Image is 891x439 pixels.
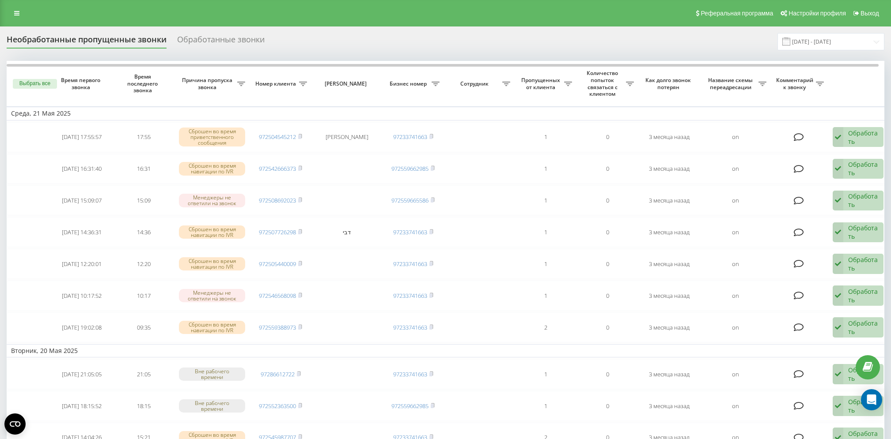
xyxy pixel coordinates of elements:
[848,192,879,209] div: Обработать
[638,281,700,311] td: 3 месяца назад
[4,413,26,435] button: Open CMP widget
[179,77,237,90] span: Причина пропуска звонка
[576,391,638,421] td: 0
[515,217,576,247] td: 1
[515,359,576,389] td: 1
[393,323,427,331] a: 97233741663
[848,224,879,240] div: Обработать
[638,249,700,279] td: 3 месяца назад
[179,194,245,207] div: Менеджеры не ответили на звонок
[179,257,245,270] div: Сброшен во время навигации по IVR
[700,281,771,311] td: on
[179,225,245,239] div: Сброшен во время навигации по IVR
[7,35,167,49] div: Необработанные пропущенные звонки
[113,281,174,311] td: 10:17
[581,70,626,97] span: Количество попыток связаться с клиентом
[576,281,638,311] td: 0
[645,77,693,90] span: Как долго звонок потерян
[700,391,771,421] td: on
[179,368,245,381] div: Вне рабочего времени
[113,185,174,215] td: 15:09
[51,391,113,421] td: [DATE] 18:15:52
[700,185,771,215] td: on
[113,312,174,342] td: 09:35
[700,217,771,247] td: on
[515,122,576,152] td: 1
[259,133,296,141] a: 972504545212
[179,289,245,302] div: Менеджеры не ответили на звонок
[113,217,174,247] td: 14:36
[51,281,113,311] td: [DATE] 10:17:52
[393,370,427,378] a: 97233741663
[259,260,296,268] a: 972505440009
[391,402,428,410] a: 972559662985
[113,154,174,184] td: 16:31
[700,359,771,389] td: on
[515,391,576,421] td: 1
[259,323,296,331] a: 972559388973
[259,292,296,300] a: 972546568098
[700,312,771,342] td: on
[789,10,846,17] span: Настройки профиля
[393,133,427,141] a: 97233741663
[387,80,432,87] span: Бизнес номер
[700,122,771,152] td: on
[638,391,700,421] td: 3 месяца назад
[58,77,106,90] span: Время первого звонка
[848,255,879,272] div: Обработать
[311,217,382,247] td: דבי
[638,185,700,215] td: 3 месяца назад
[393,292,427,300] a: 97233741663
[638,312,700,342] td: 3 месяца назад
[700,154,771,184] td: on
[515,312,576,342] td: 2
[261,370,295,378] a: 97286612722
[576,122,638,152] td: 0
[179,321,245,334] div: Сброшен во время навигации по IVR
[848,160,879,177] div: Обработать
[391,165,428,173] a: 972559662985
[775,77,816,90] span: Комментарий к звонку
[861,389,882,410] div: Open Intercom Messenger
[848,287,879,304] div: Обработать
[576,154,638,184] td: 0
[393,228,427,236] a: 97233741663
[576,185,638,215] td: 0
[861,10,879,17] span: Выход
[519,77,564,90] span: Пропущенных от клиента
[259,402,296,410] a: 972552363500
[7,344,890,357] td: Вторник, 20 Мая 2025
[638,154,700,184] td: 3 месяца назад
[638,122,700,152] td: 3 месяца назад
[51,185,113,215] td: [DATE] 15:09:07
[700,249,771,279] td: on
[113,391,174,421] td: 18:15
[393,260,427,268] a: 97233741663
[51,359,113,389] td: [DATE] 21:05:05
[179,128,245,147] div: Сброшен во время приветственного сообщения
[13,79,57,89] button: Выбрать все
[259,228,296,236] a: 972507726298
[120,73,167,94] span: Время последнего звонка
[254,80,299,87] span: Номер клиента
[179,162,245,175] div: Сброшен во время навигации по IVR
[51,217,113,247] td: [DATE] 14:36:31
[701,10,773,17] span: Реферальная программа
[391,196,428,204] a: 972559665586
[113,249,174,279] td: 12:20
[638,359,700,389] td: 3 месяца назад
[448,80,502,87] span: Сотрудник
[848,366,879,383] div: Обработать
[848,319,879,336] div: Обработать
[848,398,879,414] div: Обработать
[515,154,576,184] td: 1
[51,122,113,152] td: [DATE] 17:55:57
[638,217,700,247] td: 3 месяца назад
[576,312,638,342] td: 0
[576,359,638,389] td: 0
[113,122,174,152] td: 17:55
[576,217,638,247] td: 0
[179,399,245,413] div: Вне рабочего времени
[113,359,174,389] td: 21:05
[515,281,576,311] td: 1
